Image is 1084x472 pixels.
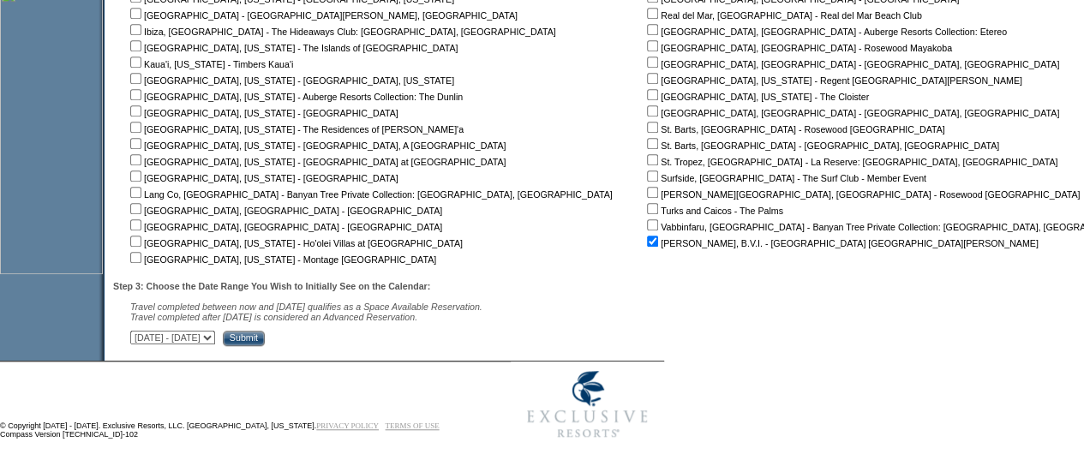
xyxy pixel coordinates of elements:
nobr: [GEOGRAPHIC_DATA], [GEOGRAPHIC_DATA] - [GEOGRAPHIC_DATA], [GEOGRAPHIC_DATA] [644,59,1059,69]
nobr: [GEOGRAPHIC_DATA], [US_STATE] - Regent [GEOGRAPHIC_DATA][PERSON_NAME] [644,75,1022,86]
nobr: [GEOGRAPHIC_DATA], [US_STATE] - [GEOGRAPHIC_DATA], A [GEOGRAPHIC_DATA] [127,140,506,151]
nobr: [GEOGRAPHIC_DATA], [GEOGRAPHIC_DATA] - [GEOGRAPHIC_DATA] [127,206,442,216]
nobr: [GEOGRAPHIC_DATA], [GEOGRAPHIC_DATA] - Auberge Resorts Collection: Etereo [644,27,1007,37]
nobr: [GEOGRAPHIC_DATA], [US_STATE] - The Cloister [644,92,869,102]
nobr: St. Barts, [GEOGRAPHIC_DATA] - [GEOGRAPHIC_DATA], [GEOGRAPHIC_DATA] [644,140,999,151]
nobr: [GEOGRAPHIC_DATA], [GEOGRAPHIC_DATA] - Rosewood Mayakoba [644,43,952,53]
nobr: [GEOGRAPHIC_DATA], [US_STATE] - [GEOGRAPHIC_DATA] [127,108,398,118]
nobr: [GEOGRAPHIC_DATA], [US_STATE] - Ho'olei Villas at [GEOGRAPHIC_DATA] [127,238,463,248]
nobr: [GEOGRAPHIC_DATA], [US_STATE] - [GEOGRAPHIC_DATA], [US_STATE] [127,75,454,86]
nobr: St. Tropez, [GEOGRAPHIC_DATA] - La Reserve: [GEOGRAPHIC_DATA], [GEOGRAPHIC_DATA] [644,157,1057,167]
nobr: Kaua'i, [US_STATE] - Timbers Kaua'i [127,59,293,69]
input: Submit [223,331,265,346]
nobr: Surfside, [GEOGRAPHIC_DATA] - The Surf Club - Member Event [644,173,926,183]
a: TERMS OF USE [386,421,440,430]
nobr: [GEOGRAPHIC_DATA], [US_STATE] - Auberge Resorts Collection: The Dunlin [127,92,463,102]
nobr: [GEOGRAPHIC_DATA], [US_STATE] - The Islands of [GEOGRAPHIC_DATA] [127,43,458,53]
nobr: Real del Mar, [GEOGRAPHIC_DATA] - Real del Mar Beach Club [644,10,922,21]
nobr: [GEOGRAPHIC_DATA], [GEOGRAPHIC_DATA] - [GEOGRAPHIC_DATA] [127,222,442,232]
nobr: St. Barts, [GEOGRAPHIC_DATA] - Rosewood [GEOGRAPHIC_DATA] [644,124,944,134]
nobr: Ibiza, [GEOGRAPHIC_DATA] - The Hideaways Club: [GEOGRAPHIC_DATA], [GEOGRAPHIC_DATA] [127,27,556,37]
nobr: Lang Co, [GEOGRAPHIC_DATA] - Banyan Tree Private Collection: [GEOGRAPHIC_DATA], [GEOGRAPHIC_DATA] [127,189,613,200]
a: PRIVACY POLICY [316,421,379,430]
nobr: [GEOGRAPHIC_DATA], [US_STATE] - [GEOGRAPHIC_DATA] at [GEOGRAPHIC_DATA] [127,157,506,167]
img: Exclusive Resorts [511,361,664,447]
nobr: [PERSON_NAME], B.V.I. - [GEOGRAPHIC_DATA] [GEOGRAPHIC_DATA][PERSON_NAME] [644,238,1039,248]
nobr: [GEOGRAPHIC_DATA], [GEOGRAPHIC_DATA] - [GEOGRAPHIC_DATA], [GEOGRAPHIC_DATA] [644,108,1059,118]
b: Step 3: Choose the Date Range You Wish to Initially See on the Calendar: [113,281,430,291]
nobr: [PERSON_NAME][GEOGRAPHIC_DATA], [GEOGRAPHIC_DATA] - Rosewood [GEOGRAPHIC_DATA] [644,189,1080,200]
nobr: [GEOGRAPHIC_DATA], [US_STATE] - Montage [GEOGRAPHIC_DATA] [127,254,436,265]
nobr: Turks and Caicos - The Palms [644,206,783,216]
nobr: [GEOGRAPHIC_DATA], [US_STATE] - The Residences of [PERSON_NAME]'a [127,124,464,134]
nobr: [GEOGRAPHIC_DATA], [US_STATE] - [GEOGRAPHIC_DATA] [127,173,398,183]
nobr: [GEOGRAPHIC_DATA] - [GEOGRAPHIC_DATA][PERSON_NAME], [GEOGRAPHIC_DATA] [127,10,518,21]
span: Travel completed between now and [DATE] qualifies as a Space Available Reservation. [130,302,482,312]
nobr: Travel completed after [DATE] is considered an Advanced Reservation. [130,312,417,322]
